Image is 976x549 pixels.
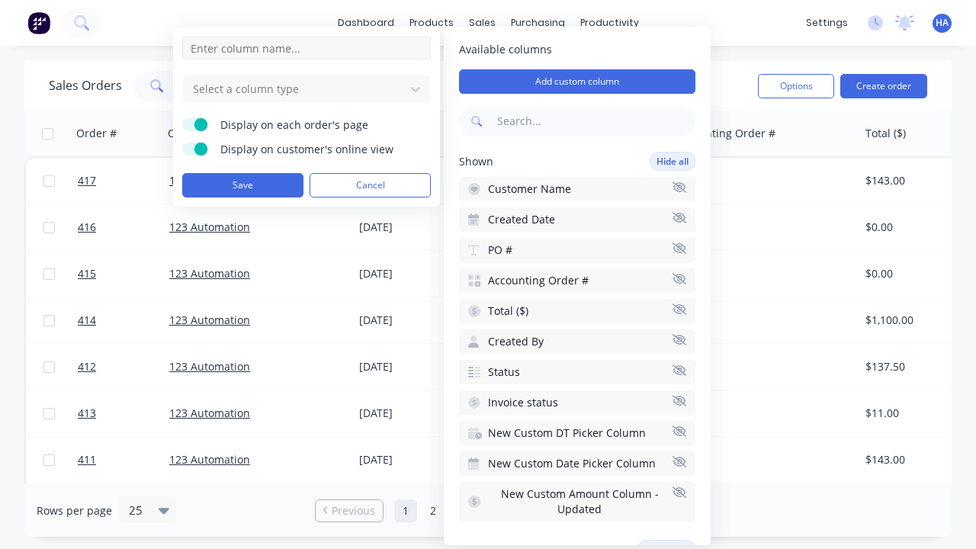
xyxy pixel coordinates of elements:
[49,79,122,93] h1: Sales Orders
[488,456,656,471] span: New Custom Date Picker Column
[488,181,571,197] span: Customer Name
[758,74,834,98] button: Options
[169,406,250,420] a: 123 Automation
[573,11,647,34] div: productivity
[461,11,503,34] div: sales
[182,37,431,59] input: Enter column name...
[865,220,955,235] div: $0.00
[309,499,667,522] ul: Pagination
[359,266,473,281] div: [DATE]
[865,126,906,141] div: Total ($)
[78,220,96,235] span: 416
[459,42,695,57] span: Available columns
[78,266,96,281] span: 415
[76,126,117,141] div: Order #
[422,499,445,522] a: Page 2
[459,482,695,522] button: New Custom Amount Column - Updated
[865,452,955,467] div: $143.00
[169,266,250,281] a: 123 Automation
[78,437,169,483] a: 411
[169,452,250,467] a: 123 Automation
[332,503,375,518] span: Previous
[488,334,544,349] span: Created By
[78,204,169,250] a: 416
[459,207,695,232] button: Created Date
[459,360,695,384] button: Status
[865,406,955,421] div: $11.00
[359,359,473,374] div: [DATE]
[488,212,555,227] span: Created Date
[675,126,775,141] div: Accounting Order #
[220,117,411,133] span: Display on each order's page
[220,142,411,157] span: Display on customer's online view
[459,177,695,201] button: Customer Name
[459,238,695,262] button: PO #
[488,395,558,410] span: Invoice status
[169,359,250,374] a: 123 Automation
[169,173,250,188] a: 123 Automation
[840,74,927,98] button: Create order
[650,152,695,171] button: Hide all
[486,486,673,517] span: New Custom Amount Column - Updated
[488,364,520,380] span: Status
[459,390,695,415] button: Invoice status
[330,11,402,34] a: dashboard
[27,11,50,34] img: Factory
[488,425,646,441] span: New Custom DT Picker Column
[494,106,695,136] input: Search...
[865,313,955,328] div: $1,100.00
[402,11,461,34] div: products
[503,11,573,34] div: purchasing
[459,69,695,94] button: Add custom column
[394,499,417,522] a: Page 1 is your current page
[359,220,473,235] div: [DATE]
[169,313,250,327] a: 123 Automation
[78,313,96,328] span: 414
[78,406,96,421] span: 413
[459,268,695,293] button: Accounting Order #
[459,451,695,476] button: New Custom Date Picker Column
[865,266,955,281] div: $0.00
[936,16,949,30] span: HA
[798,11,856,34] div: settings
[359,313,473,328] div: [DATE]
[78,158,169,204] a: 417
[865,173,955,188] div: $143.00
[37,503,112,518] span: Rows per page
[78,390,169,436] a: 413
[78,452,96,467] span: 411
[865,359,955,374] div: $137.50
[168,126,251,141] div: Customer Name
[78,173,96,188] span: 417
[459,329,695,354] button: Created By
[78,251,169,297] a: 415
[310,173,431,197] button: Cancel
[169,220,250,234] a: 123 Automation
[78,483,169,529] a: 410
[316,503,383,518] a: Previous page
[488,242,512,258] span: PO #
[459,421,695,445] button: New Custom DT Picker Column
[488,273,589,288] span: Accounting Order #
[78,344,169,390] a: 412
[459,299,695,323] button: Total ($)
[459,154,493,169] span: Shown
[182,173,303,197] button: Save
[78,359,96,374] span: 412
[359,406,473,421] div: [DATE]
[78,297,169,343] a: 414
[488,303,528,319] span: Total ($)
[359,452,473,467] div: [DATE]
